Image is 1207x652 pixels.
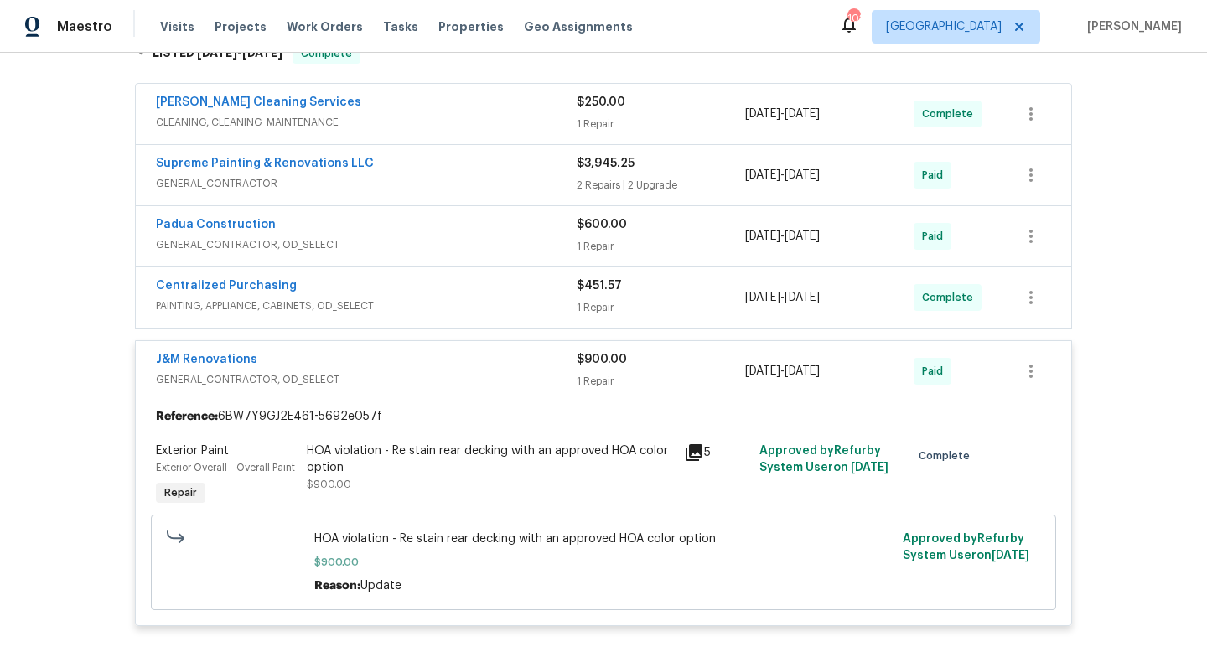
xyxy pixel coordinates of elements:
span: Update [360,580,401,592]
span: [PERSON_NAME] [1080,18,1182,35]
a: Padua Construction [156,219,276,230]
span: Complete [922,289,980,306]
span: Tasks [383,21,418,33]
span: GENERAL_CONTRACTOR, OD_SELECT [156,371,577,388]
span: [DATE] [785,108,820,120]
span: [DATE] [242,47,282,59]
span: [DATE] [785,365,820,377]
span: Projects [215,18,267,35]
div: 6BW7Y9GJ2E461-5692e057f [136,401,1071,432]
span: Complete [919,448,976,464]
div: 1 Repair [577,238,745,255]
span: $3,945.25 [577,158,635,169]
div: 5 [684,442,749,463]
div: 1 Repair [577,299,745,316]
span: [DATE] [851,462,888,473]
span: GENERAL_CONTRACTOR [156,175,577,192]
span: - [197,47,282,59]
span: HOA violation - Re stain rear decking with an approved HOA color option [314,530,894,547]
span: $900.00 [307,479,351,489]
span: $900.00 [314,554,894,571]
span: [DATE] [992,550,1029,561]
span: Properties [438,18,504,35]
span: $600.00 [577,219,627,230]
span: [DATE] [197,47,237,59]
span: GENERAL_CONTRACTOR, OD_SELECT [156,236,577,253]
span: Paid [922,363,950,380]
span: Maestro [57,18,112,35]
span: Repair [158,484,204,501]
span: - [745,167,820,184]
span: $900.00 [577,354,627,365]
div: 1 Repair [577,116,745,132]
div: LISTED [DATE]-[DATE]Complete [130,27,1077,80]
span: - [745,106,820,122]
div: 2 Repairs | 2 Upgrade [577,177,745,194]
h6: LISTED [153,44,282,64]
div: 1 Repair [577,373,745,390]
div: HOA violation - Re stain rear decking with an approved HOA color option [307,442,674,476]
span: $250.00 [577,96,625,108]
span: $451.57 [577,280,622,292]
span: [DATE] [785,292,820,303]
a: [PERSON_NAME] Cleaning Services [156,96,361,108]
span: Approved by Refurby System User on [759,445,888,473]
span: Complete [922,106,980,122]
span: CLEANING, CLEANING_MAINTENANCE [156,114,577,131]
span: Paid [922,167,950,184]
div: 102 [847,10,859,27]
span: PAINTING, APPLIANCE, CABINETS, OD_SELECT [156,298,577,314]
span: Work Orders [287,18,363,35]
span: Exterior Paint [156,445,229,457]
a: J&M Renovations [156,354,257,365]
span: Exterior Overall - Overall Paint [156,463,295,473]
span: Geo Assignments [524,18,633,35]
span: Paid [922,228,950,245]
span: [GEOGRAPHIC_DATA] [886,18,1002,35]
span: - [745,363,820,380]
span: [DATE] [745,108,780,120]
span: Approved by Refurby System User on [903,533,1029,561]
span: Reason: [314,580,360,592]
a: Supreme Painting & Renovations LLC [156,158,374,169]
span: - [745,228,820,245]
span: [DATE] [785,169,820,181]
span: [DATE] [785,230,820,242]
span: Complete [294,45,359,62]
b: Reference: [156,408,218,425]
a: Centralized Purchasing [156,280,297,292]
span: Visits [160,18,194,35]
span: [DATE] [745,230,780,242]
span: - [745,289,820,306]
span: [DATE] [745,292,780,303]
span: [DATE] [745,169,780,181]
span: [DATE] [745,365,780,377]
